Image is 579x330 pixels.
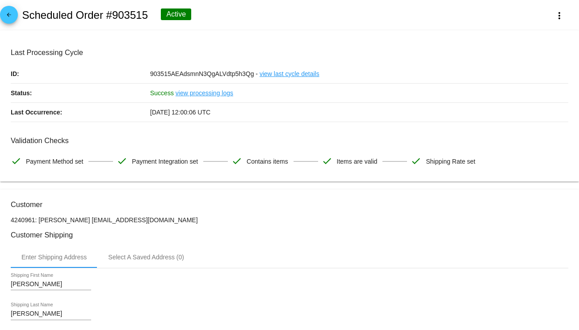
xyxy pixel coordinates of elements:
span: 903515AEAdsmnN3QgALVdtp5h3Qg - [150,70,258,77]
span: Payment Integration set [132,152,198,171]
p: Last Occurrence: [11,103,150,122]
span: Contains items [247,152,288,171]
mat-icon: check [117,156,127,166]
mat-icon: more_vert [554,10,565,21]
a: view processing logs [176,84,233,102]
h3: Validation Checks [11,136,568,145]
mat-icon: arrow_back [4,12,14,22]
span: Payment Method set [26,152,83,171]
p: ID: [11,64,150,83]
p: Status: [11,84,150,102]
span: Items are valid [337,152,378,171]
h3: Customer [11,200,568,209]
mat-icon: check [411,156,421,166]
input: Shipping Last Name [11,310,91,317]
input: Shipping First Name [11,281,91,288]
h2: Scheduled Order #903515 [22,9,148,21]
h3: Customer Shipping [11,231,568,239]
p: 4240961: [PERSON_NAME] [EMAIL_ADDRESS][DOMAIN_NAME] [11,216,568,224]
h3: Last Processing Cycle [11,48,568,57]
span: Success [150,89,174,97]
a: view last cycle details [260,64,319,83]
div: Active [161,8,191,20]
mat-icon: check [231,156,242,166]
div: Enter Shipping Address [21,254,87,261]
span: [DATE] 12:00:06 UTC [150,109,210,116]
span: Shipping Rate set [426,152,475,171]
div: Select A Saved Address (0) [108,254,184,261]
mat-icon: check [11,156,21,166]
mat-icon: check [322,156,332,166]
